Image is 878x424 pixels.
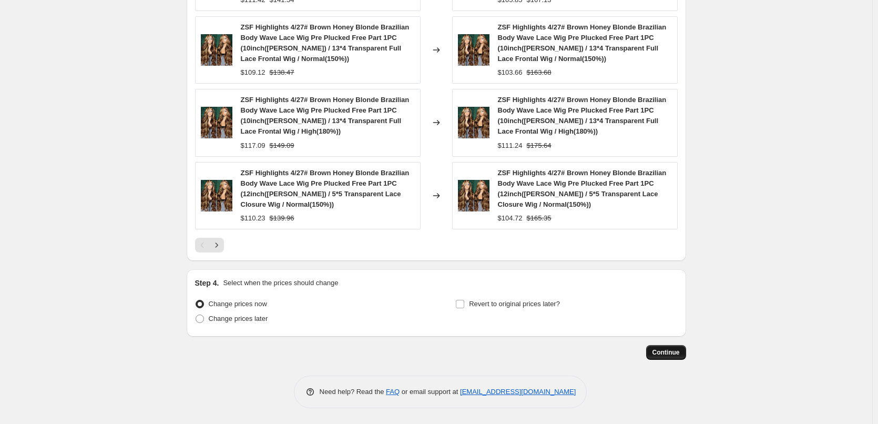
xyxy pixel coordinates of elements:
[527,142,552,149] span: $175.64
[209,238,224,253] button: Next
[498,169,667,208] span: ZSF Highlights 4/27# Brown Honey Blonde Brazilian Body Wave Lace Wig Pre Plucked Free Part 1PC (1...
[527,214,552,222] span: $165.35
[201,34,232,66] img: 02baf4f0c58d7a2896bc3a8a05f4af65_80x.png
[241,68,266,76] span: $109.12
[241,169,410,208] span: ZSF Highlights 4/27# Brown Honey Blonde Brazilian Body Wave Lace Wig Pre Plucked Free Part 1PC (1...
[195,278,219,288] h2: Step 4.
[469,300,560,308] span: Revert to original prices later?
[498,96,667,135] span: ZSF Highlights 4/27# Brown Honey Blonde Brazilian Body Wave Lace Wig Pre Plucked Free Part 1PC (1...
[270,68,294,76] span: $138.47
[209,300,267,308] span: Change prices now
[195,238,224,253] nav: Pagination
[527,68,552,76] span: $163.68
[498,68,523,76] span: $103.66
[460,388,576,396] a: [EMAIL_ADDRESS][DOMAIN_NAME]
[646,345,686,360] button: Continue
[458,34,489,66] img: 02baf4f0c58d7a2896bc3a8a05f4af65_80x.png
[652,348,680,357] span: Continue
[241,23,410,63] span: ZSF Highlights 4/27# Brown Honey Blonde Brazilian Body Wave Lace Wig Pre Plucked Free Part 1PC (1...
[241,214,266,222] span: $110.23
[498,214,523,222] span: $104.72
[498,23,667,63] span: ZSF Highlights 4/27# Brown Honey Blonde Brazilian Body Wave Lace Wig Pre Plucked Free Part 1PC (1...
[498,142,523,149] span: $111.24
[458,107,489,138] img: 02baf4f0c58d7a2896bc3a8a05f4af65_80x.png
[270,142,294,149] span: $149.09
[241,96,410,135] span: ZSF Highlights 4/27# Brown Honey Blonde Brazilian Body Wave Lace Wig Pre Plucked Free Part 1PC (1...
[209,315,268,322] span: Change prices later
[223,278,338,288] p: Select when the prices should change
[241,142,266,149] span: $117.09
[400,388,460,396] span: or email support at
[270,214,294,222] span: $139.96
[320,388,386,396] span: Need help? Read the
[201,180,232,211] img: 02baf4f0c58d7a2896bc3a8a05f4af65_80x.png
[386,388,400,396] a: FAQ
[458,180,489,211] img: 02baf4f0c58d7a2896bc3a8a05f4af65_80x.png
[201,107,232,138] img: 02baf4f0c58d7a2896bc3a8a05f4af65_80x.png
